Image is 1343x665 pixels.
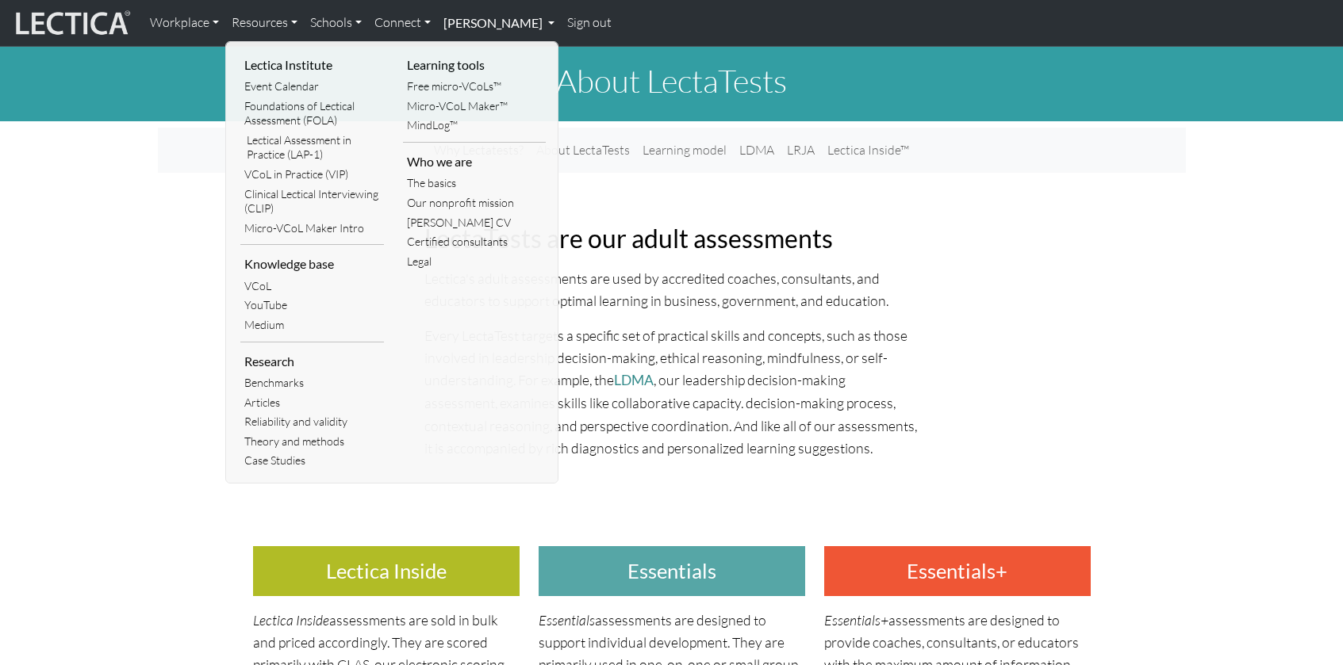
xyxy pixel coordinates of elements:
a: Lectical Assessment in Practice (LAP-1) [240,131,384,165]
li: Knowledge base [240,251,384,277]
a: YouTube [240,296,384,315]
a: Articles [240,393,384,413]
a: Certified consultants [403,232,547,252]
a: Case Studies [240,451,384,471]
a: Schools [304,6,368,40]
li: Research [240,349,384,374]
a: VCoL in Practice (VIP) [240,165,384,185]
a: Connect [368,6,437,40]
h1: About LectaTests [158,62,1186,100]
a: The basics [403,174,547,193]
a: Event Calendar [240,77,384,97]
a: Sign out [561,6,618,40]
a: VCoL [240,277,384,296]
a: [PERSON_NAME] CV [403,213,547,233]
li: Learning tools [403,52,547,78]
a: Clinical Lectical Interviewing (CLIP) [240,185,384,219]
li: Who we are [403,149,547,174]
li: Lectica Institute [240,52,384,78]
a: Foundations of Lectical Assessment (FOLA) [240,97,384,131]
a: Theory and methods [240,432,384,452]
a: Legal [403,252,547,272]
a: LDMA [614,372,654,388]
a: Medium [240,315,384,335]
a: Reliability and validity [240,412,384,432]
a: Micro-VCoL Maker Intro [240,219,384,239]
i: Essentials [539,611,595,629]
p: Lectica's adult assessments are used by accredited coaches, consultants, and educators to support... [424,267,919,311]
a: Free micro-VCoLs™ [403,77,547,97]
img: lecticalive [12,8,131,38]
a: [PERSON_NAME] [437,6,561,40]
a: Learning model [636,134,733,166]
h2: LectaTests are our adult assessments [424,224,919,254]
a: About LectaTests [530,134,636,166]
a: LRJA [781,134,821,166]
a: Benchmarks [240,373,384,393]
a: Workplace [144,6,225,40]
i: Essentials+ [824,611,888,629]
a: MindLog™ [403,116,547,136]
h3: Essentials+ [824,546,1091,596]
i: Lectica Inside [253,611,329,629]
h3: Lectica Inside [253,546,520,596]
a: LDMA [733,134,781,166]
a: Micro-VCoL Maker™ [403,97,547,117]
a: Resources [225,6,304,40]
h3: Essentials [539,546,805,596]
p: Every LectaTest targets a specific set of practical skills and concepts, such as those involved i... [424,324,919,459]
a: Lectica Inside™ [821,134,915,166]
a: Our nonprofit mission [403,193,547,213]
